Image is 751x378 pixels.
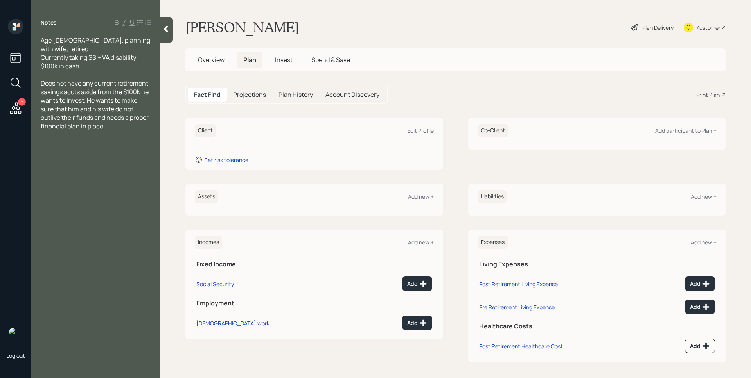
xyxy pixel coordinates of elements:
[408,239,434,246] div: Add new +
[196,319,269,327] div: [DEMOGRAPHIC_DATA] work
[479,280,558,288] div: Post Retirement Living Expense
[407,280,427,288] div: Add
[402,276,432,291] button: Add
[685,339,715,353] button: Add
[275,55,293,64] span: Invest
[691,239,717,246] div: Add new +
[196,300,432,307] h5: Employment
[690,342,710,350] div: Add
[696,23,720,32] div: Kustomer
[479,303,555,311] div: Pre Retirement Living Expense
[478,190,507,203] h6: Liabilities
[402,316,432,330] button: Add
[243,55,256,64] span: Plan
[690,280,710,288] div: Add
[278,91,313,98] h5: Plan History
[41,79,150,130] span: Does not have any current retirement savings accts aside from the $100k he wants to invest. He wa...
[18,98,26,106] div: 2
[325,91,379,98] h5: Account Discovery
[196,260,432,268] h5: Fixed Income
[478,236,508,249] h6: Expenses
[655,127,717,134] div: Add participant to Plan +
[195,190,218,203] h6: Assets
[196,280,234,288] div: Social Security
[6,352,25,359] div: Log out
[685,276,715,291] button: Add
[696,91,720,99] div: Print Plan
[479,323,715,330] h5: Healthcare Costs
[41,19,57,27] label: Notes
[311,55,350,64] span: Spend & Save
[233,91,266,98] h5: Projections
[479,342,563,350] div: Post Retirement Healthcare Cost
[479,260,715,268] h5: Living Expenses
[204,156,248,164] div: Set risk tolerance
[195,236,222,249] h6: Incomes
[408,193,434,200] div: Add new +
[642,23,674,32] div: Plan Delivery
[41,36,151,70] span: Age [DEMOGRAPHIC_DATA], planning with wife, retired Currently taking SS + VA disability $100k in ...
[198,55,225,64] span: Overview
[185,19,299,36] h1: [PERSON_NAME]
[195,124,216,137] h6: Client
[478,124,508,137] h6: Co-Client
[685,300,715,314] button: Add
[690,303,710,311] div: Add
[8,327,23,342] img: james-distasi-headshot.png
[194,91,221,98] h5: Fact Find
[407,127,434,134] div: Edit Profile
[407,319,427,327] div: Add
[691,193,717,200] div: Add new +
